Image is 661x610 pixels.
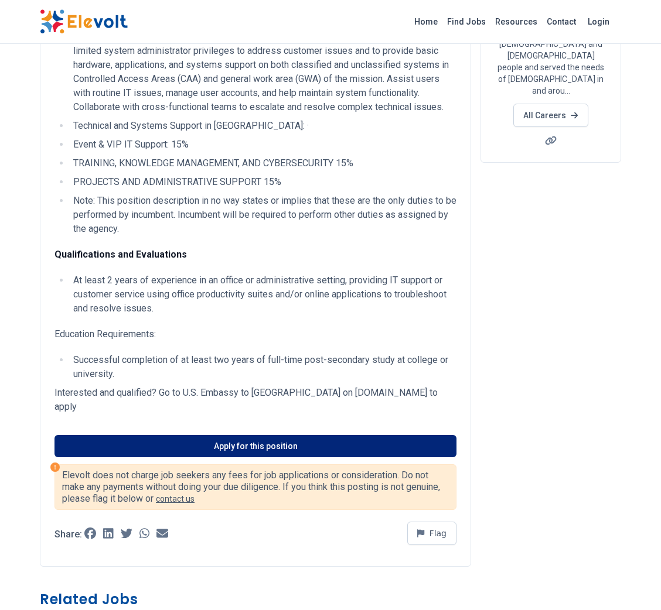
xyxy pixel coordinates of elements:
[70,138,456,152] li: Event & VIP IT Support: 15%
[156,494,195,503] a: contact us
[490,12,542,31] a: Resources
[54,249,187,260] strong: Qualifications and Evaluations
[442,12,490,31] a: Find Jobs
[407,522,456,545] button: Flag
[70,273,456,316] li: At least 2 years of experience in an office or administrative setting, providing IT support or cu...
[513,104,588,127] a: All Careers
[70,175,456,189] li: PROJECTS AND ADMINISTRATIVE SUPPORT 15%
[62,470,449,505] p: Elevolt does not charge job seekers any fees for job applications or consideration. Do not make a...
[70,194,456,236] li: Note: This position description in no way states or implies that these are the only duties to be ...
[70,30,456,114] li: SERVICE DESK SUPPORT, OPERATIONS AND SYSTEMS ADMINISTRATION 70% Utilize limited system administra...
[602,554,661,610] iframe: Chat Widget
[542,12,581,31] a: Contact
[70,156,456,170] li: TRAINING, KNOWLEDGE MANAGEMENT, AND CYBERSECURITY 15%
[54,386,456,414] p: Interested and qualified? Go to U.S. Embassy to [GEOGRAPHIC_DATA] on [DOMAIN_NAME] to apply
[581,10,616,33] a: Login
[54,530,82,539] p: Share:
[70,353,456,381] li: Successful completion of at least two years of full-time post-secondary study at college or unive...
[70,119,456,133] li: Technical and Systems Support in [GEOGRAPHIC_DATA]: ·
[40,9,128,34] img: Elevolt
[410,12,442,31] a: Home
[54,327,456,341] p: Education Requirements:
[54,435,456,457] a: Apply for this position
[40,590,471,609] h3: Related Jobs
